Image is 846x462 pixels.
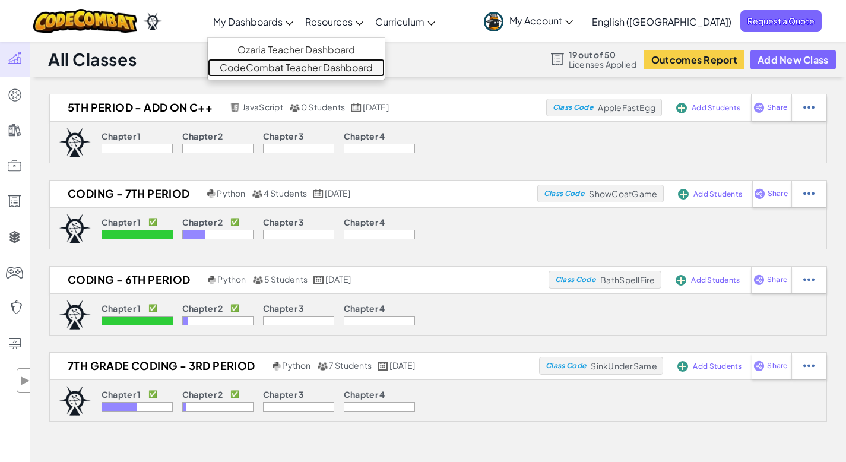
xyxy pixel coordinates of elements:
img: IconStudentEllipsis.svg [803,188,815,199]
a: Request a Quote [740,10,822,32]
span: Python [217,188,245,198]
img: IconAddStudents.svg [677,361,688,372]
img: logo [59,300,91,330]
span: Class Code [544,190,584,197]
p: Chapter 1 [102,217,141,227]
img: IconStudentEllipsis.svg [803,360,815,371]
a: Curriculum [369,5,441,37]
span: Python [217,274,246,284]
p: Chapter 2 [182,390,223,399]
p: ✅ [148,390,157,399]
span: Class Code [553,104,593,111]
span: My Account [509,14,573,27]
a: Resources [299,5,369,37]
span: 7 Students [329,360,372,371]
img: IconShare_Purple.svg [754,188,765,199]
span: Add Students [693,191,742,198]
span: AppleFastEgg [598,102,655,113]
button: Add New Class [750,50,836,69]
a: 5th period - add on C++ JavaScript 0 Students [DATE] [50,99,546,116]
a: coding - 7th period Python 4 Students [DATE] [50,185,537,202]
h2: 7th grade coding - 3rd period [50,357,270,375]
p: ✅ [148,217,157,227]
span: Share [767,104,787,111]
p: Chapter 3 [263,390,305,399]
span: 4 Students [264,188,307,198]
img: MultipleUsers.png [252,189,262,198]
img: MultipleUsers.png [317,362,328,371]
img: IconStudentEllipsis.svg [803,274,815,285]
span: Share [767,276,787,283]
p: ✅ [230,303,239,313]
h2: Coding - 6th period [50,271,205,289]
span: Class Code [546,362,586,369]
p: Chapter 1 [102,390,141,399]
img: python.png [207,189,216,198]
img: IconStudentEllipsis.svg [803,102,815,113]
span: Class Code [555,276,595,283]
img: logo [59,128,91,157]
img: MultipleUsers.png [289,103,300,112]
img: python.png [208,276,217,284]
p: ✅ [230,217,239,227]
span: Curriculum [375,15,424,28]
p: Chapter 4 [344,131,385,141]
span: ▶ [20,372,30,389]
img: calendar.svg [351,103,362,112]
span: [DATE] [325,274,351,284]
img: javascript.png [230,103,240,112]
img: logo [59,214,91,243]
a: Coding - 6th period Python 5 Students [DATE] [50,271,549,289]
p: ✅ [230,390,239,399]
span: [DATE] [363,102,388,112]
img: IconAddStudents.svg [678,189,689,200]
img: MultipleUsers.png [252,276,263,284]
span: My Dashboards [213,15,283,28]
span: SinkUnderSame [591,360,657,371]
span: ShowCoatGame [589,188,657,199]
a: English ([GEOGRAPHIC_DATA]) [586,5,737,37]
a: My Account [478,2,579,40]
img: IconShare_Purple.svg [753,274,765,285]
img: IconAddStudents.svg [676,275,686,286]
img: calendar.svg [313,276,324,284]
span: 5 Students [264,274,308,284]
p: Chapter 4 [344,217,385,227]
span: 19 out of 50 [569,50,637,59]
span: [DATE] [325,188,350,198]
img: avatar [484,12,503,31]
span: BathSpellFire [600,274,655,285]
span: Licenses Applied [569,59,637,69]
span: Share [768,190,788,197]
a: 7th grade coding - 3rd period Python 7 Students [DATE] [50,357,539,375]
p: Chapter 3 [263,131,305,141]
a: My Dashboards [207,5,299,37]
p: Chapter 2 [182,217,223,227]
span: Add Students [691,277,740,284]
span: Resources [305,15,353,28]
span: Add Students [693,363,742,370]
img: calendar.svg [378,362,388,371]
span: English ([GEOGRAPHIC_DATA]) [592,15,731,28]
span: [DATE] [389,360,415,371]
img: logo [59,386,91,416]
button: Outcomes Report [644,50,744,69]
p: Chapter 2 [182,303,223,313]
img: python.png [273,362,281,371]
p: Chapter 3 [263,217,305,227]
span: JavaScript [242,102,283,112]
img: CodeCombat logo [33,9,137,33]
img: IconShare_Purple.svg [753,360,765,371]
span: Share [767,362,787,369]
h2: 5th period - add on C++ [50,99,227,116]
p: Chapter 4 [344,303,385,313]
h1: All Classes [48,48,137,71]
p: Chapter 2 [182,131,223,141]
p: ✅ [148,303,157,313]
p: Chapter 4 [344,390,385,399]
a: Ozaria Teacher Dashboard [208,41,385,59]
img: calendar.svg [313,189,324,198]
